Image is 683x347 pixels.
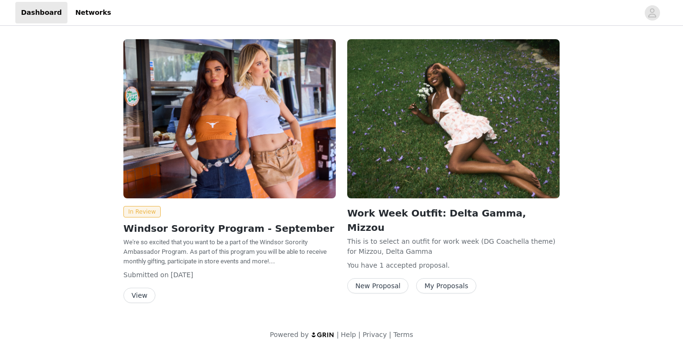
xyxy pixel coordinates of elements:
[123,239,327,265] span: We're so excited that you want to be a part of the Windsor Sorority Ambassador Program. As part o...
[389,331,391,338] span: |
[347,260,560,271] p: You have 1 accepted proposal .
[416,278,476,293] button: My Proposals
[123,292,155,299] a: View
[347,278,408,293] button: New Proposal
[347,39,560,198] img: Windsor
[123,288,155,303] button: View
[648,5,657,21] div: avatar
[347,237,560,257] p: This is to select an outfit for work week (DG Coachella theme) for Mizzou, Delta Gamma
[341,331,356,338] a: Help
[123,221,336,236] h2: Windsor Sorority Program - September
[311,332,335,338] img: logo
[123,271,169,279] span: Submitted on
[337,331,339,338] span: |
[69,2,117,23] a: Networks
[270,331,308,338] span: Powered by
[171,271,193,279] span: [DATE]
[123,206,161,217] span: In Review
[363,331,387,338] a: Privacy
[393,331,413,338] a: Terms
[358,331,361,338] span: |
[15,2,67,23] a: Dashboard
[123,39,336,198] img: Windsor
[347,206,560,235] h2: Work Week Outfit: Delta Gamma, Mizzou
